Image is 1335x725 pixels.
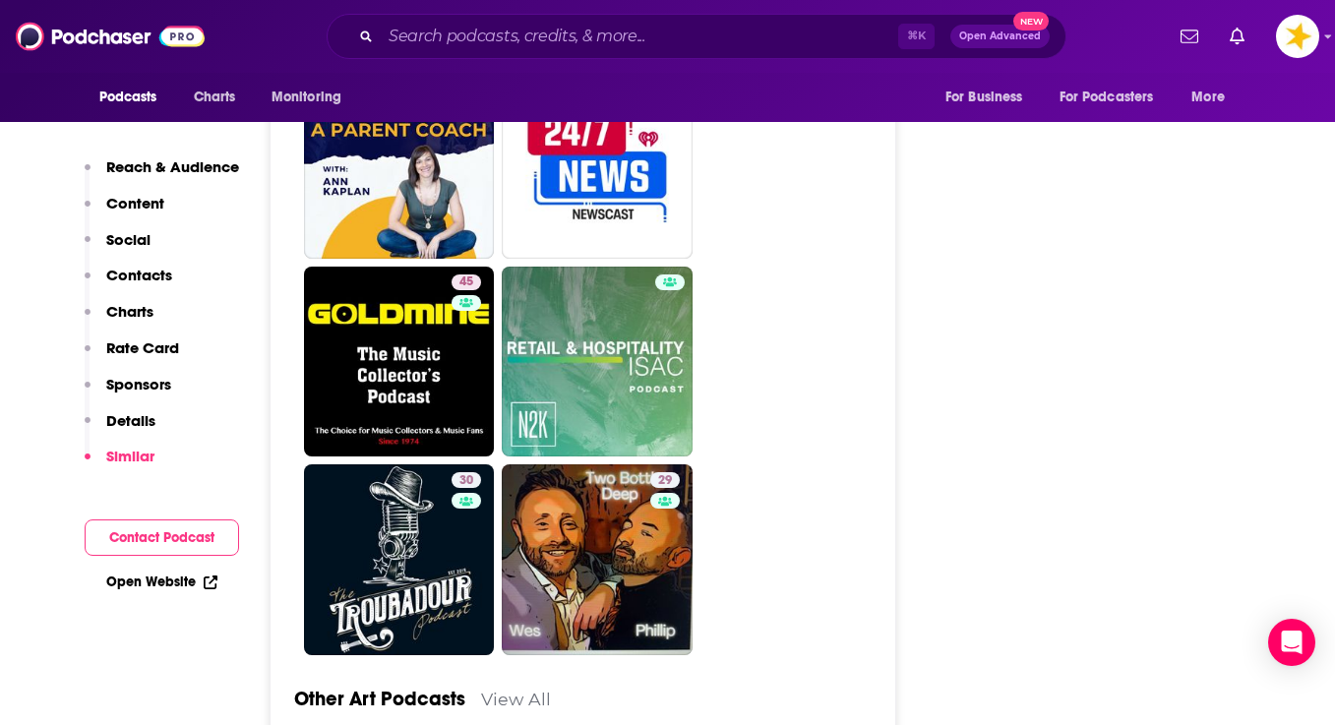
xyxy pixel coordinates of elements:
[1173,20,1206,53] a: Show notifications dropdown
[85,411,155,448] button: Details
[481,689,551,709] a: View All
[502,68,693,259] a: 2
[258,79,367,116] button: open menu
[194,84,236,111] span: Charts
[85,338,179,375] button: Rate Card
[959,31,1041,41] span: Open Advanced
[502,464,693,655] a: 29
[106,411,155,430] p: Details
[85,375,171,411] button: Sponsors
[1178,79,1249,116] button: open menu
[85,302,153,338] button: Charts
[181,79,248,116] a: Charts
[294,687,465,711] a: Other Art Podcasts
[381,21,898,52] input: Search podcasts, credits, & more...
[106,375,171,393] p: Sponsors
[1060,84,1154,111] span: For Podcasters
[99,84,157,111] span: Podcasts
[85,194,164,230] button: Content
[1222,20,1252,53] a: Show notifications dropdown
[106,338,179,357] p: Rate Card
[1276,15,1319,58] img: User Profile
[459,471,473,491] span: 30
[459,272,473,292] span: 45
[304,68,495,259] a: 33
[1013,12,1049,30] span: New
[1268,619,1315,666] div: Open Intercom Messenger
[327,14,1066,59] div: Search podcasts, credits, & more...
[106,157,239,176] p: Reach & Audience
[932,79,1048,116] button: open menu
[898,24,935,49] span: ⌘ K
[106,266,172,284] p: Contacts
[85,230,151,267] button: Social
[85,519,239,556] button: Contact Podcast
[272,84,341,111] span: Monitoring
[106,574,217,590] a: Open Website
[106,230,151,249] p: Social
[1276,15,1319,58] span: Logged in as Spreaker_Prime
[945,84,1023,111] span: For Business
[1276,15,1319,58] button: Show profile menu
[658,471,672,491] span: 29
[452,274,481,290] a: 45
[85,266,172,302] button: Contacts
[106,302,153,321] p: Charts
[1191,84,1225,111] span: More
[85,447,154,483] button: Similar
[16,18,205,55] img: Podchaser - Follow, Share and Rate Podcasts
[650,472,680,488] a: 29
[1047,79,1183,116] button: open menu
[86,79,183,116] button: open menu
[106,447,154,465] p: Similar
[85,157,239,194] button: Reach & Audience
[304,267,495,457] a: 45
[106,194,164,212] p: Content
[304,464,495,655] a: 30
[452,472,481,488] a: 30
[950,25,1050,48] button: Open AdvancedNew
